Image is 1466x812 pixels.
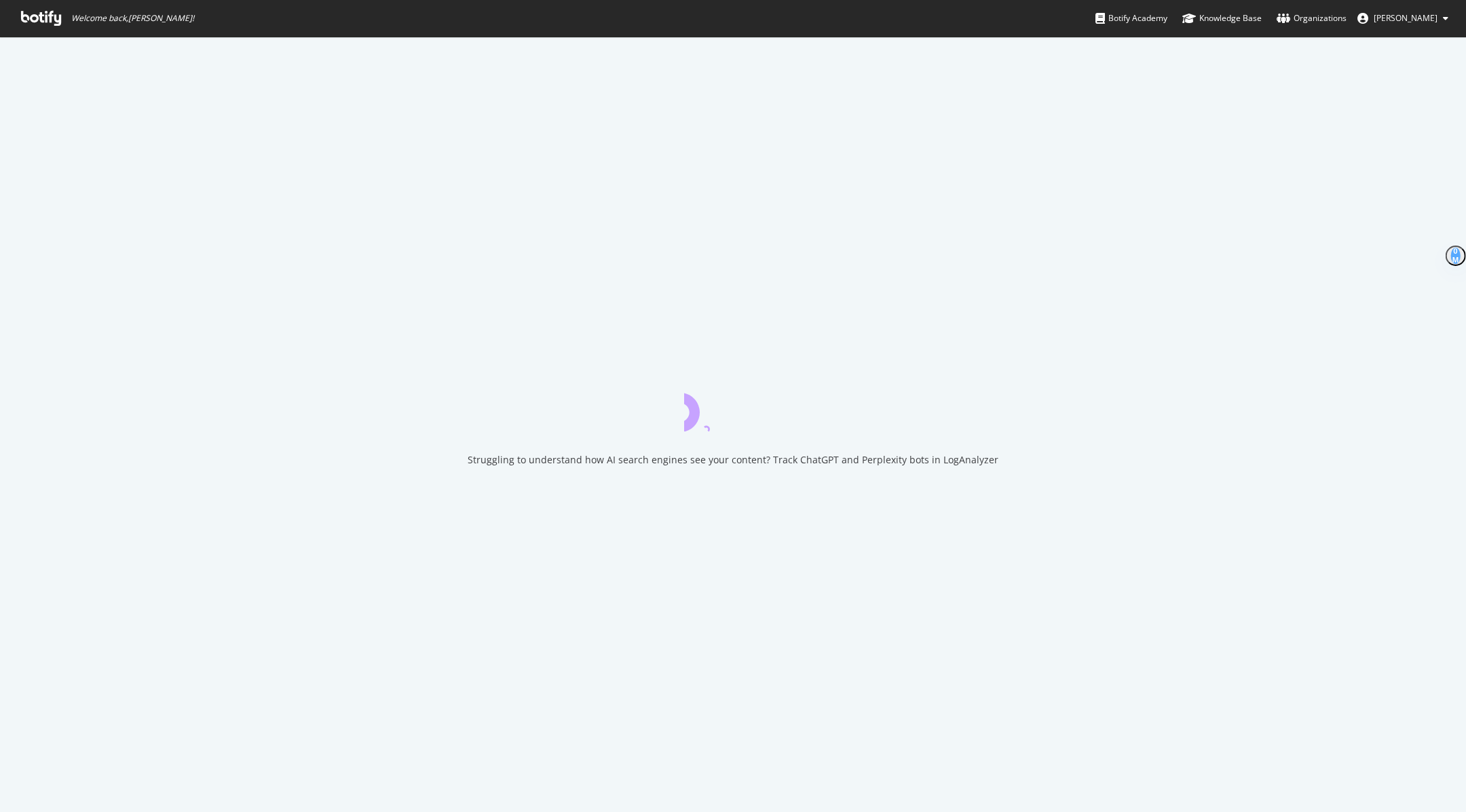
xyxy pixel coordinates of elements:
button: [PERSON_NAME] [1347,7,1459,29]
div: Struggling to understand how AI search engines see your content? Track ChatGPT and Perplexity bot... [468,453,998,467]
div: animation [684,383,782,431]
span: Dervla Richardson [1374,12,1437,24]
span: Welcome back, [PERSON_NAME] ! [71,13,194,24]
div: Knowledge Base [1182,12,1262,25]
div: Botify Academy [1095,12,1167,25]
div: Organizations [1277,12,1347,25]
